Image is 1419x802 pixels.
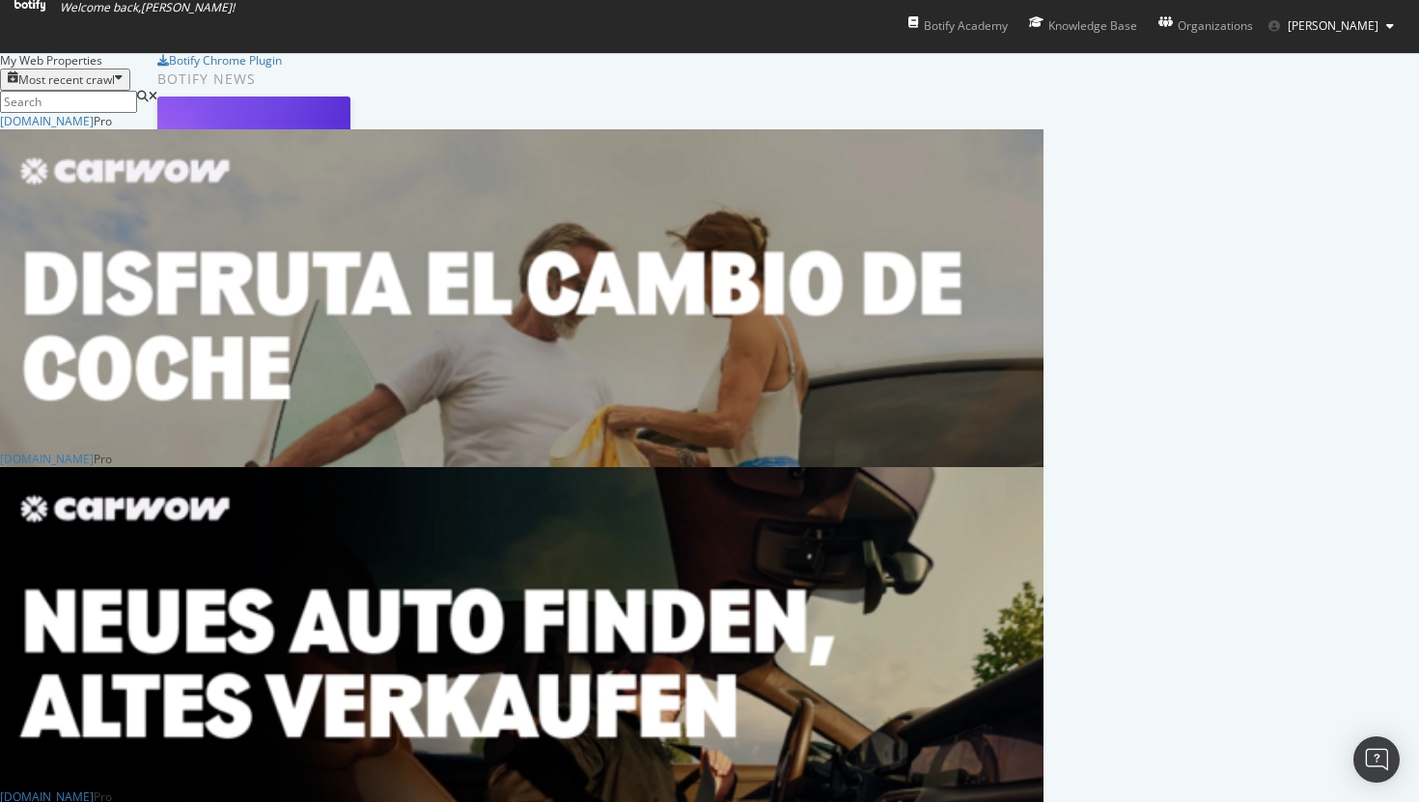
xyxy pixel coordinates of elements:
span: Bradley Raw [1288,17,1378,34]
div: Open Intercom Messenger [1353,736,1400,783]
button: [PERSON_NAME] [1253,11,1409,41]
div: Botify Chrome Plugin [169,52,282,69]
div: Knowledge Base [1029,16,1137,36]
a: Botify Chrome Plugin [157,52,282,69]
div: Organizations [1158,16,1253,36]
div: Botify news [157,69,550,90]
div: Botify Academy [908,16,1008,36]
img: Why You Need an AI Bot Governance Plan (and How to Build One) [157,97,350,228]
div: Most recent crawl [18,71,115,88]
div: Pro [94,451,112,467]
div: Pro [94,113,112,129]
